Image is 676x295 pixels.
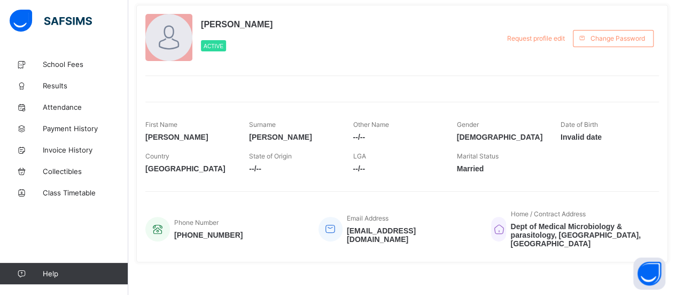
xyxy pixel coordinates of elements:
[174,231,243,239] span: [PHONE_NUMBER]
[43,103,128,111] span: Attendance
[347,226,475,244] span: [EMAIL_ADDRESS][DOMAIN_NAME]
[457,164,545,173] span: Married
[174,218,219,226] span: Phone Number
[457,133,545,141] span: [DEMOGRAPHIC_DATA]
[510,222,648,248] span: Dept of Medical Microbiology & parasitology, [GEOGRAPHIC_DATA], [GEOGRAPHIC_DATA]
[507,34,565,42] span: Request profile edit
[145,133,233,141] span: [PERSON_NAME]
[347,214,388,222] span: Email Address
[249,164,337,173] span: --/--
[353,164,440,173] span: --/--
[43,81,128,90] span: Results
[43,188,128,197] span: Class Timetable
[204,43,223,49] span: Active
[561,133,648,141] span: Invalid date
[633,258,665,290] button: Open asap
[249,120,276,128] span: Surname
[353,120,388,128] span: Other Name
[590,34,645,42] span: Change Password
[43,167,128,176] span: Collectibles
[145,120,177,128] span: First Name
[249,133,337,141] span: [PERSON_NAME]
[43,269,128,278] span: Help
[249,152,292,160] span: State of Origin
[201,20,273,29] span: [PERSON_NAME]
[510,210,585,218] span: Home / Contract Address
[353,133,440,141] span: --/--
[561,120,598,128] span: Date of Birth
[457,120,479,128] span: Gender
[43,124,128,133] span: Payment History
[43,60,128,69] span: School Fees
[457,152,499,160] span: Marital Status
[10,10,92,32] img: safsims
[145,164,233,173] span: [GEOGRAPHIC_DATA]
[353,152,366,160] span: LGA
[43,146,128,154] span: Invoice History
[145,152,169,160] span: Country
